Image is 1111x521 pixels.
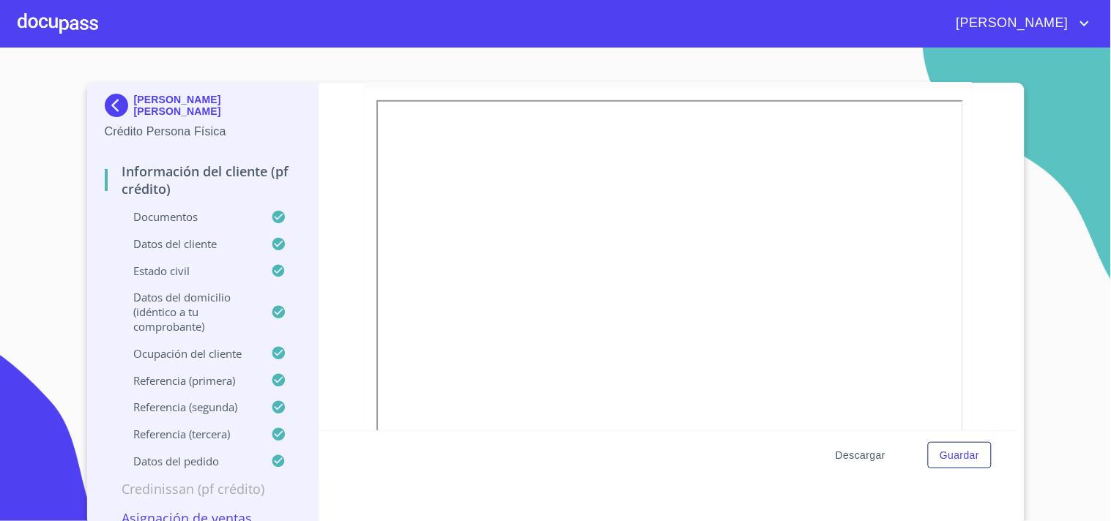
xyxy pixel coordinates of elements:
div: [PERSON_NAME] [PERSON_NAME] [105,94,302,123]
p: Documentos [105,209,272,224]
p: Referencia (tercera) [105,427,272,441]
p: Estado Civil [105,263,272,278]
p: Referencia (primera) [105,373,272,388]
button: Descargar [830,442,891,469]
img: Docupass spot blue [105,94,134,117]
p: Referencia (segunda) [105,400,272,414]
button: account of current user [945,12,1093,35]
p: [PERSON_NAME] [PERSON_NAME] [134,94,302,117]
p: Datos del pedido [105,454,272,468]
p: Datos del domicilio (idéntico a tu comprobante) [105,290,272,334]
span: Guardar [940,446,979,465]
p: Credinissan (PF crédito) [105,480,302,498]
p: Datos del cliente [105,236,272,251]
button: Guardar [928,442,991,469]
p: Crédito Persona Física [105,123,302,140]
p: Información del cliente (PF crédito) [105,162,302,198]
p: Ocupación del Cliente [105,346,272,361]
iframe: Identificación Oficial [376,100,963,494]
span: [PERSON_NAME] [945,12,1076,35]
span: Descargar [836,446,885,465]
